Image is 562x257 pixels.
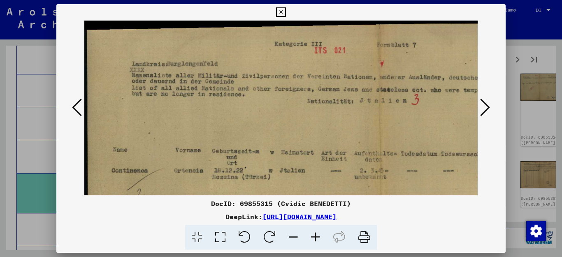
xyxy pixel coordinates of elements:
[225,213,262,221] font: DeepLink:
[211,199,351,208] font: DocID: 69855315 (Cvidic BENEDETTI)
[262,213,337,221] a: [URL][DOMAIN_NAME]
[526,221,546,241] img: Modifica consenso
